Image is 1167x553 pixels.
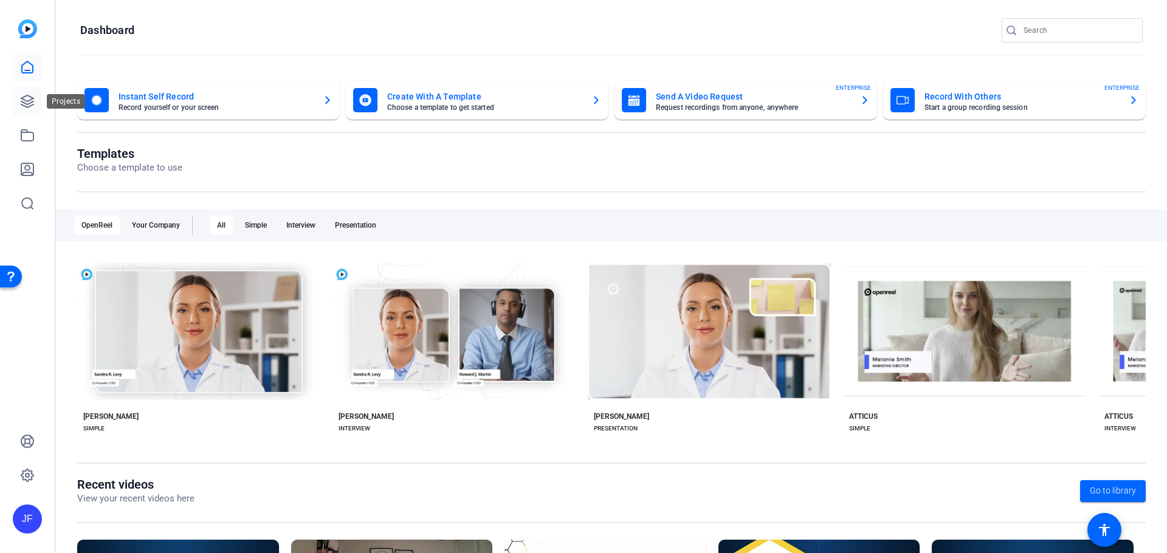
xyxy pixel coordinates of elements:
div: ATTICUS [1104,412,1133,421]
p: View your recent videos here [77,492,194,506]
div: INTERVIEW [339,424,370,433]
div: [PERSON_NAME] [339,412,394,421]
div: All [210,215,233,235]
mat-card-title: Send A Video Request [656,89,850,104]
mat-card-subtitle: Choose a template to get started [387,104,582,111]
div: SIMPLE [849,424,870,433]
h1: Templates [77,146,182,161]
mat-card-subtitle: Start a group recording session [924,104,1119,111]
div: [PERSON_NAME] [594,412,649,421]
h1: Dashboard [80,23,134,38]
div: [PERSON_NAME] [83,412,139,421]
img: blue-gradient.svg [18,19,37,38]
mat-icon: accessibility [1097,523,1112,537]
div: Simple [238,215,274,235]
h1: Recent videos [77,477,194,492]
a: Go to library [1080,480,1146,502]
button: Instant Self RecordRecord yourself or your screen [77,81,340,120]
button: Send A Video RequestRequest recordings from anyone, anywhereENTERPRISE [614,81,877,120]
div: JF [13,504,42,534]
div: Interview [279,215,323,235]
span: ENTERPRISE [1104,83,1140,92]
mat-card-title: Instant Self Record [119,89,313,104]
mat-card-subtitle: Record yourself or your screen [119,104,313,111]
div: Presentation [328,215,384,235]
div: SIMPLE [83,424,105,433]
div: Projects [47,94,85,109]
div: INTERVIEW [1104,424,1136,433]
button: Record With OthersStart a group recording sessionENTERPRISE [883,81,1146,120]
div: Your Company [125,215,187,235]
input: Search [1024,23,1133,38]
mat-card-title: Record With Others [924,89,1119,104]
div: PRESENTATION [594,424,638,433]
div: OpenReel [74,215,120,235]
p: Choose a template to use [77,161,182,175]
span: ENTERPRISE [836,83,871,92]
div: ATTICUS [849,412,878,421]
span: Go to library [1090,484,1136,497]
mat-card-title: Create With A Template [387,89,582,104]
mat-card-subtitle: Request recordings from anyone, anywhere [656,104,850,111]
button: Create With A TemplateChoose a template to get started [346,81,608,120]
